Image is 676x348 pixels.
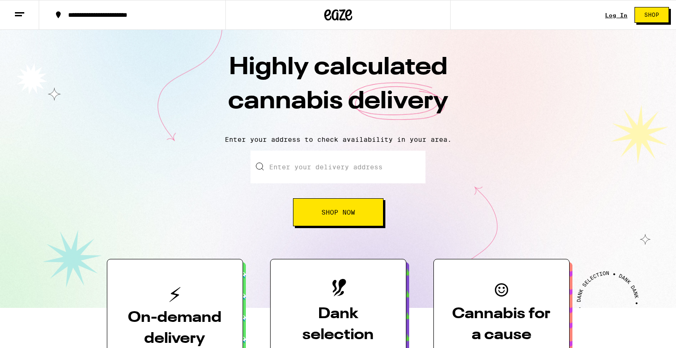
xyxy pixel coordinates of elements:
[286,304,391,346] h3: Dank selection
[449,304,554,346] h3: Cannabis for a cause
[605,12,627,18] a: Log In
[251,151,425,183] input: Enter your delivery address
[293,198,383,226] button: Shop Now
[634,7,669,23] button: Shop
[644,12,659,18] span: Shop
[9,136,667,143] p: Enter your address to check availability in your area.
[321,209,355,216] span: Shop Now
[627,7,676,23] a: Shop
[175,51,502,128] h1: Highly calculated cannabis delivery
